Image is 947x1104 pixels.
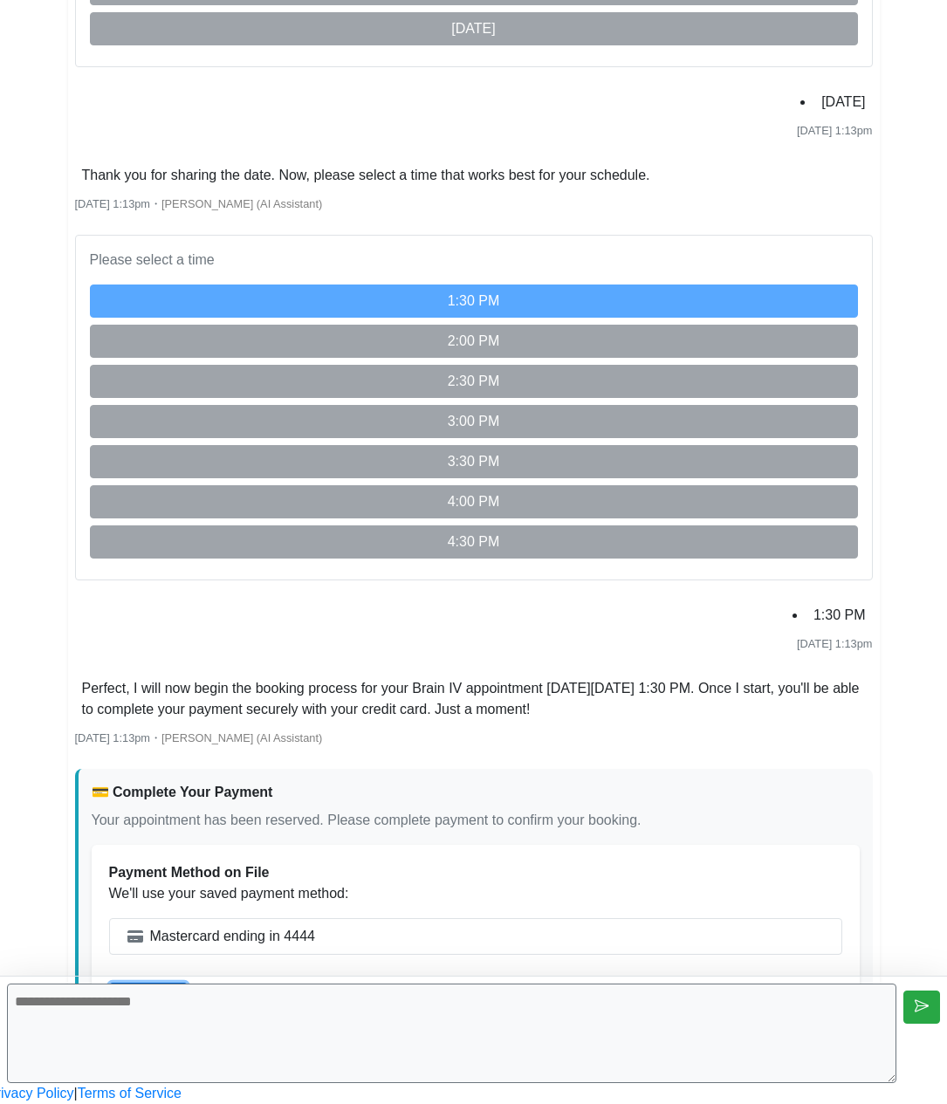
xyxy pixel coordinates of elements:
[75,675,873,723] li: Perfect, I will now begin the booking process for your Brain IV appointment [DATE][DATE] 1:30 PM....
[90,325,858,358] button: 2:00 PM
[90,250,858,271] p: Please select a time
[797,637,873,650] span: [DATE] 1:13pm
[90,365,858,398] button: 2:30 PM
[92,810,860,831] p: Your appointment has been reserved. Please complete payment to confirm your booking.
[75,731,323,744] small: ・
[109,862,842,883] div: Payment Method on File
[75,731,151,744] span: [DATE] 1:13pm
[90,12,858,45] button: [DATE]
[797,124,873,137] span: [DATE] 1:13pm
[109,883,842,904] p: We'll use your saved payment method:
[90,405,858,438] button: 3:00 PM
[75,197,151,210] span: [DATE] 1:13pm
[92,782,860,803] div: 💳 Complete Your Payment
[161,197,322,210] span: [PERSON_NAME] (AI Assistant)
[75,197,323,210] small: ・
[806,601,873,629] li: 1:30 PM
[150,926,315,947] span: Mastercard ending in 4444
[161,731,322,744] span: [PERSON_NAME] (AI Assistant)
[90,445,858,478] button: 3:30 PM
[90,525,858,559] button: 4:30 PM
[75,161,657,189] li: Thank you for sharing the date. Now, please select a time that works best for your schedule.
[90,285,858,318] button: 1:30 PM
[814,88,872,116] li: [DATE]
[90,485,858,518] button: 4:00 PM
